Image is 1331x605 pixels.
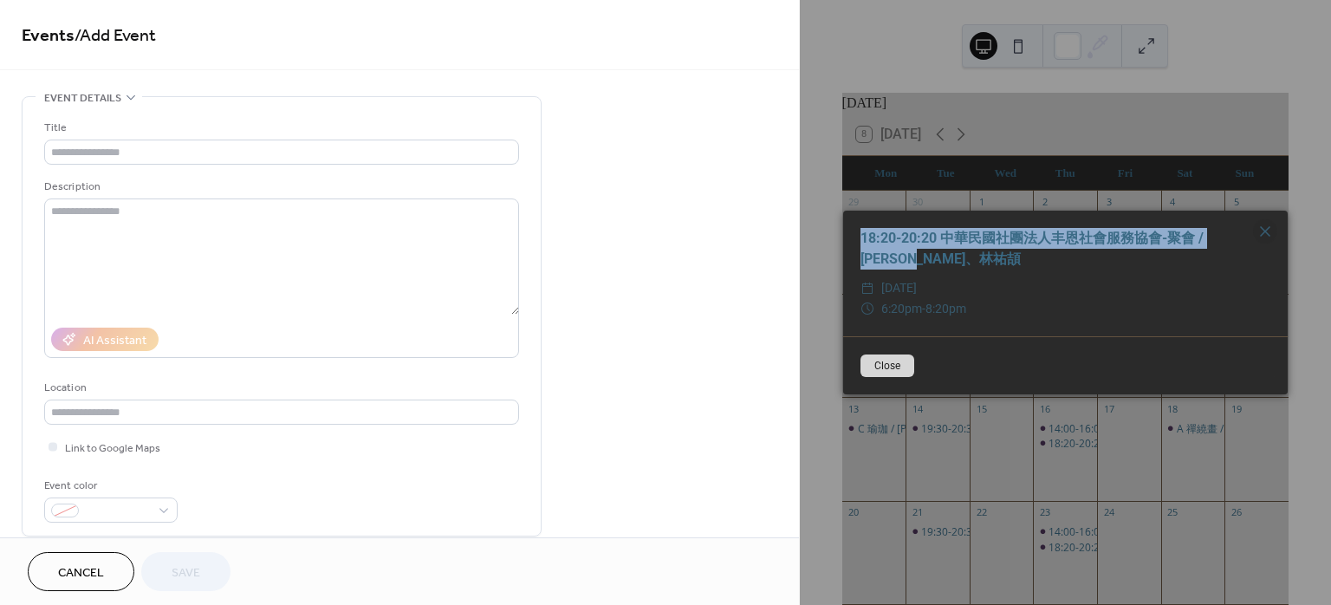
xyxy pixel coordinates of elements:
a: Events [22,19,75,53]
span: - [923,302,927,316]
span: 8:20pm [927,302,969,316]
button: Cancel [28,552,134,591]
div: ​ [860,299,874,320]
div: ​ [860,278,874,299]
div: Title [44,119,516,137]
div: Description [44,178,516,196]
div: Event color [44,477,174,495]
span: Cancel [58,564,104,582]
div: Location [44,379,516,397]
div: 18:20-20:20 中華民國社團法人丰恩社會服務協會-聚會 / [PERSON_NAME]、林祐頡 [843,228,1288,270]
span: Event details [44,89,121,107]
span: / Add Event [75,19,156,53]
span: [DATE] [881,278,919,299]
span: 6:20pm [881,302,923,316]
span: Link to Google Maps [65,439,160,458]
button: Close [860,355,915,377]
